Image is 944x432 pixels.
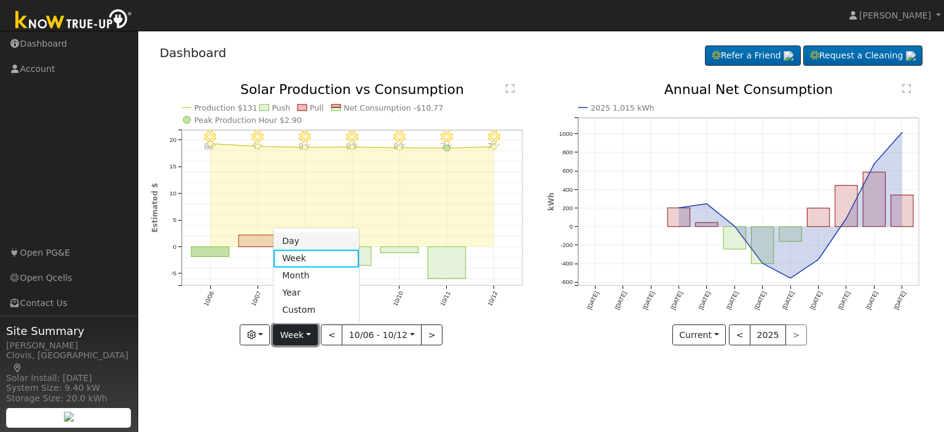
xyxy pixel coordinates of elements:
rect: onclick="" [428,247,466,279]
i: 10/08 - Clear [299,131,311,143]
text: 800 [562,149,573,155]
text:  [902,84,911,93]
text: 0 [569,223,573,230]
img: retrieve [64,412,74,422]
img: Know True-Up [9,7,138,34]
circle: onclick="" [788,276,793,281]
p: 80° [388,143,410,150]
text: [DATE] [586,290,600,310]
button: Current [672,324,726,345]
a: Refer a Friend [705,45,801,66]
i: 10/07 - Clear [251,131,264,143]
text: Pull [310,103,323,112]
text: [DATE] [893,290,907,310]
text: [DATE] [613,290,627,310]
rect: onclick="" [779,227,801,242]
text: 10/12 [486,290,499,307]
a: Day [273,233,359,250]
text: 20 [169,136,176,143]
circle: onclick="" [255,144,260,149]
text: -5 [171,270,176,277]
text: [DATE] [753,290,768,310]
text: 200 [562,205,573,211]
rect: onclick="" [333,247,371,266]
text: 10/11 [439,290,452,307]
text: -200 [560,242,573,248]
rect: onclick="" [752,227,774,264]
p: 91° [246,143,268,150]
rect: onclick="" [891,195,913,227]
img: retrieve [906,51,916,61]
text: kWh [547,193,556,211]
button: < [321,324,342,345]
text: Estimated $ [151,183,159,233]
a: Map [12,363,23,373]
text: 400 [562,186,573,193]
button: < [729,324,750,345]
p: 86° [294,143,315,150]
text: 2025 1,015 kWh [591,103,655,112]
a: Dashboard [160,45,227,60]
text: -400 [560,261,573,267]
rect: onclick="" [723,227,745,249]
div: Clovis, [GEOGRAPHIC_DATA] [6,349,132,375]
circle: onclick="" [350,145,355,150]
text: 5 [173,217,176,224]
rect: onclick="" [238,235,277,247]
p: 80° [341,143,363,150]
img: retrieve [784,51,793,61]
button: 2025 [750,324,786,345]
i: 10/11 - Clear [441,131,453,143]
text: -600 [560,279,573,286]
text: [DATE] [865,290,879,310]
p: 76° [436,143,457,150]
rect: onclick="" [696,222,718,227]
text: Annual Net Consumption [664,82,833,97]
div: Storage Size: 20.0 kWh [6,392,132,405]
text: Net Consumption -$10.77 [344,103,443,112]
a: Month [273,267,359,285]
span: Site Summary [6,323,132,339]
rect: onclick="" [380,247,419,253]
rect: onclick="" [191,247,229,257]
p: 88° [199,143,221,150]
text: 15 [169,163,176,170]
button: > [421,324,442,345]
text: [DATE] [642,290,656,310]
div: System Size: 9.40 kW [6,382,132,395]
circle: onclick="" [444,145,450,151]
text: 10/07 [250,290,262,307]
a: Request a Cleaning [803,45,922,66]
circle: onclick="" [733,224,737,229]
circle: onclick="" [677,206,682,211]
rect: onclick="" [863,172,886,227]
text: Solar Production vs Consumption [240,82,464,97]
a: Custom [273,302,359,319]
text: [DATE] [809,290,824,310]
rect: onclick="" [835,186,857,227]
circle: onclick="" [900,130,905,135]
text: 10/10 [391,290,404,307]
text: Production $131 [194,103,258,112]
text: 600 [562,168,573,175]
circle: onclick="" [704,202,709,206]
text: [DATE] [669,290,683,310]
a: Week [273,250,359,267]
circle: onclick="" [208,141,213,146]
rect: onclick="" [808,208,830,227]
circle: onclick="" [844,216,849,221]
text: Push [272,103,290,112]
text: 1000 [559,130,573,137]
circle: onclick="" [302,145,307,150]
i: 10/06 - Clear [204,131,216,143]
i: 10/10 - Clear [393,131,406,143]
button: Week [273,324,318,345]
text: 10 [169,190,176,197]
text: [DATE] [837,290,851,310]
circle: onclick="" [397,146,402,151]
p: 75° [483,143,505,150]
text: [DATE] [698,290,712,310]
rect: onclick="" [667,208,690,227]
div: Solar Install: [DATE] [6,372,132,385]
div: [PERSON_NAME] [6,339,132,352]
